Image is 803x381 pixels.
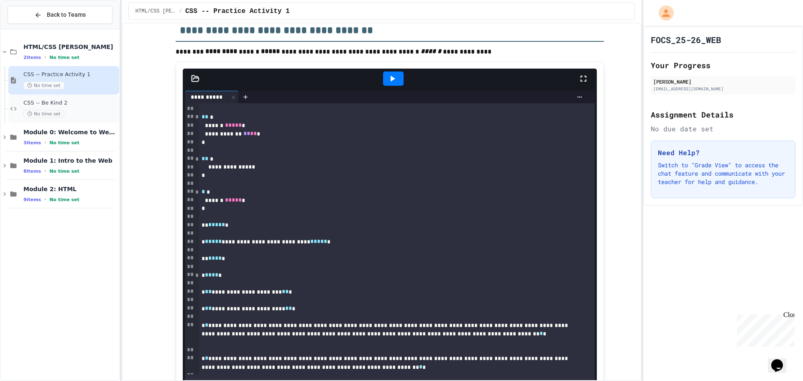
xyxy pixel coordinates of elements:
span: HTML/CSS Campbell [136,8,176,15]
span: Module 1: Intro to the Web [23,157,118,164]
span: • [44,139,46,146]
span: 8 items [23,169,41,174]
button: Back to Teams [8,6,113,24]
span: • [44,54,46,61]
span: 9 items [23,197,41,202]
span: No time set [49,140,79,146]
span: 3 items [23,140,41,146]
div: Chat with us now!Close [3,3,58,53]
span: No time set [23,110,64,118]
span: No time set [49,169,79,174]
span: CSS -- Practice Activity 1 [185,6,290,16]
iframe: chat widget [734,311,795,347]
div: No due date set [651,124,795,134]
h2: Your Progress [651,59,795,71]
span: Module 0: Welcome to Web Development [23,128,118,136]
span: No time set [49,55,79,60]
div: [EMAIL_ADDRESS][DOMAIN_NAME] [653,86,793,92]
div: My Account [650,3,676,23]
span: CSS -- Practice Activity 1 [23,71,118,78]
span: No time set [49,197,79,202]
div: [PERSON_NAME] [653,78,793,85]
span: / [179,8,182,15]
span: 2 items [23,55,41,60]
span: Back to Teams [47,10,86,19]
iframe: chat widget [768,348,795,373]
span: Module 2: HTML [23,185,118,193]
h2: Assignment Details [651,109,795,120]
h3: Need Help? [658,148,788,158]
span: • [44,168,46,174]
p: Switch to "Grade View" to access the chat feature and communicate with your teacher for help and ... [658,161,788,186]
span: No time set [23,82,64,89]
span: HTML/CSS [PERSON_NAME] [23,43,118,51]
span: • [44,196,46,203]
span: CSS -- Be Kind 2 [23,100,118,107]
h1: FOCS_25-26_WEB [651,34,721,46]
